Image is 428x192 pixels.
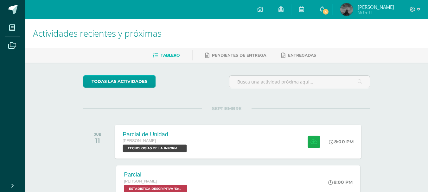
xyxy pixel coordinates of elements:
[281,50,316,60] a: Entregadas
[123,145,187,152] span: TECNOLOGÍAS DE LA INFORMACIÓN Y LA COMUNICACIÓN 5 'Sección A'
[124,171,189,178] div: Parcial
[205,50,266,60] a: Pendientes de entrega
[329,139,354,145] div: 8:00 PM
[229,76,370,88] input: Busca una actividad próxima aquí...
[33,27,162,39] span: Actividades recientes y próximas
[83,75,156,88] a: todas las Actividades
[123,139,156,143] span: [PERSON_NAME]
[212,53,266,58] span: Pendientes de entrega
[322,8,329,15] span: 3
[94,137,101,144] div: 11
[153,50,180,60] a: Tablero
[358,9,394,15] span: Mi Perfil
[202,106,252,111] span: SEPTIEMBRE
[94,132,101,137] div: JUE
[161,53,180,58] span: Tablero
[340,3,353,16] img: 6815c2fbd6b7d7283ad9e22e50ff5f78.png
[124,179,157,183] span: [PERSON_NAME]
[358,4,394,10] span: [PERSON_NAME]
[328,179,353,185] div: 8:00 PM
[123,131,188,138] div: Parcial de Unidad
[288,53,316,58] span: Entregadas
